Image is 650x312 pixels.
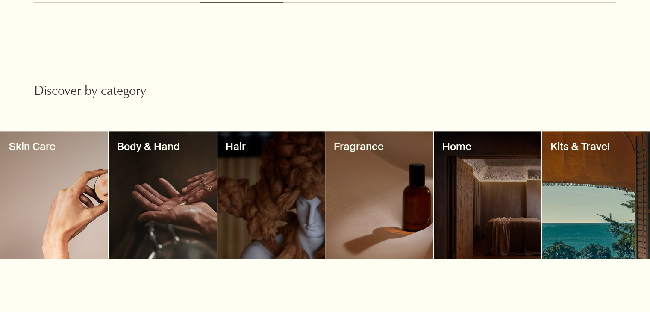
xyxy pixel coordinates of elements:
[0,131,109,259] a: decorativeSkin Care
[542,131,650,259] a: decorativeKits & Travel
[334,140,425,153] h3: Fragrance
[442,140,533,153] h3: Home
[325,131,433,259] a: decorativeFragrance
[117,140,208,153] h3: Body & Hand
[550,140,641,153] h3: Kits & Travel
[217,131,325,259] a: decorativeHair
[226,140,317,153] h3: Hair
[434,131,542,259] a: decorativeHome
[34,84,228,101] h2: Discover by category
[109,131,217,259] a: decorativeBody & Hand
[9,140,100,153] h3: Skin Care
